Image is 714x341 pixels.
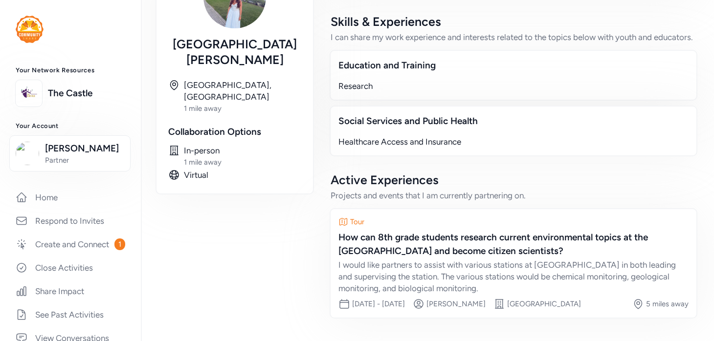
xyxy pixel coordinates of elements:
div: I would like partners to assist with various stations at [GEOGRAPHIC_DATA] in both leading and su... [338,259,689,294]
h3: Your Network Resources [16,66,125,74]
div: Projects and events that I am currently partnering on. [331,190,696,201]
a: Share Impact [8,280,133,302]
div: Social Services and Public Health [338,114,689,128]
h3: Your Account [16,122,125,130]
div: In-person [184,145,301,156]
a: The Castle [48,86,125,100]
a: Create and Connect1 [8,234,133,255]
div: Active Experiences [331,172,696,188]
div: Tour [350,217,364,227]
div: [PERSON_NAME] [426,299,486,309]
div: [DATE] - [DATE] [352,299,405,309]
span: [PERSON_NAME] [45,142,124,155]
div: Healthcare Access and Insurance [338,136,689,148]
div: Virtual [184,169,301,181]
img: logo [16,16,44,43]
div: I can share my work experience and interests related to the topics below with youth and educators. [331,31,696,43]
div: Research [338,80,689,92]
div: 1 mile away [184,157,301,167]
div: [GEOGRAPHIC_DATA] [PERSON_NAME] [168,36,301,67]
div: Collaboration Options [168,125,301,139]
button: [PERSON_NAME]Partner [9,135,131,171]
div: Skills & Experiences [331,14,696,29]
div: [GEOGRAPHIC_DATA], [GEOGRAPHIC_DATA] [184,79,301,103]
a: Home [8,187,133,208]
img: logo [18,83,40,104]
div: 5 miles away [646,299,689,309]
a: Respond to Invites [8,210,133,232]
a: See Past Activities [8,304,133,325]
div: How can 8th grade students research current environmental topics at the [GEOGRAPHIC_DATA] and bec... [338,231,689,258]
span: 1 [114,238,125,250]
a: Close Activities [8,257,133,278]
div: [GEOGRAPHIC_DATA] [507,299,581,309]
div: Education and Training [338,59,689,72]
span: Partner [45,155,124,165]
div: 1 mile away [184,104,301,113]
